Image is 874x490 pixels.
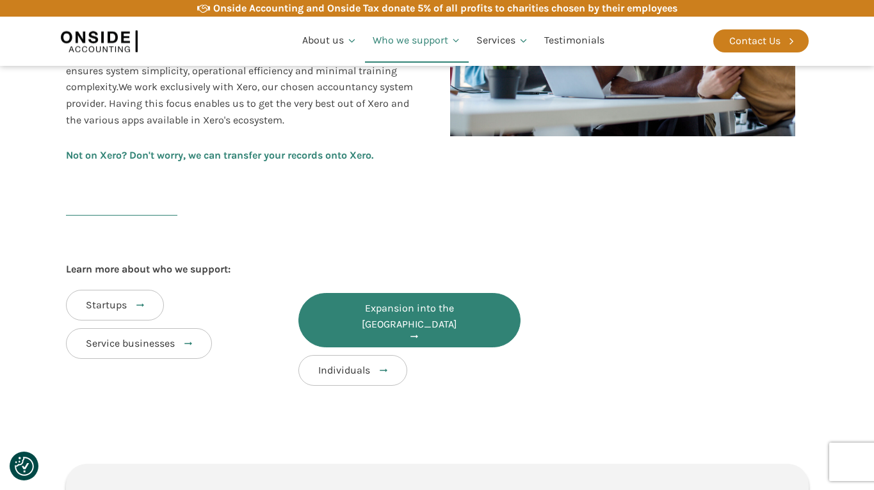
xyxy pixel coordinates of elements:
span: Individuals [318,364,370,376]
a: Who we support [365,19,469,63]
button: Consent Preferences [15,457,34,476]
span: Not on Xero? Don't worry, we can transfer your records onto Xero. [66,149,373,161]
a: Testimonials [537,19,612,63]
a: Expansion into the [GEOGRAPHIC_DATA] [298,293,521,347]
div: Learn more about who we support: [66,261,231,278]
span: Service businesses [86,337,175,349]
span: Expansion into the [GEOGRAPHIC_DATA] [362,302,457,331]
a: Contact Us [713,29,809,52]
div: Contact Us [729,33,781,49]
a: Services [469,19,537,63]
img: Onside Accounting [61,26,138,56]
a: About us [295,19,365,63]
span: We work exclusively with Xero, our chosen accountancy system provider. Having this focus enables ... [66,81,416,125]
a: Startups [66,290,164,320]
a: Service businesses [66,328,212,359]
span: Startups [86,299,127,311]
a: Individuals [298,355,407,386]
img: Revisit consent button [15,457,34,476]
